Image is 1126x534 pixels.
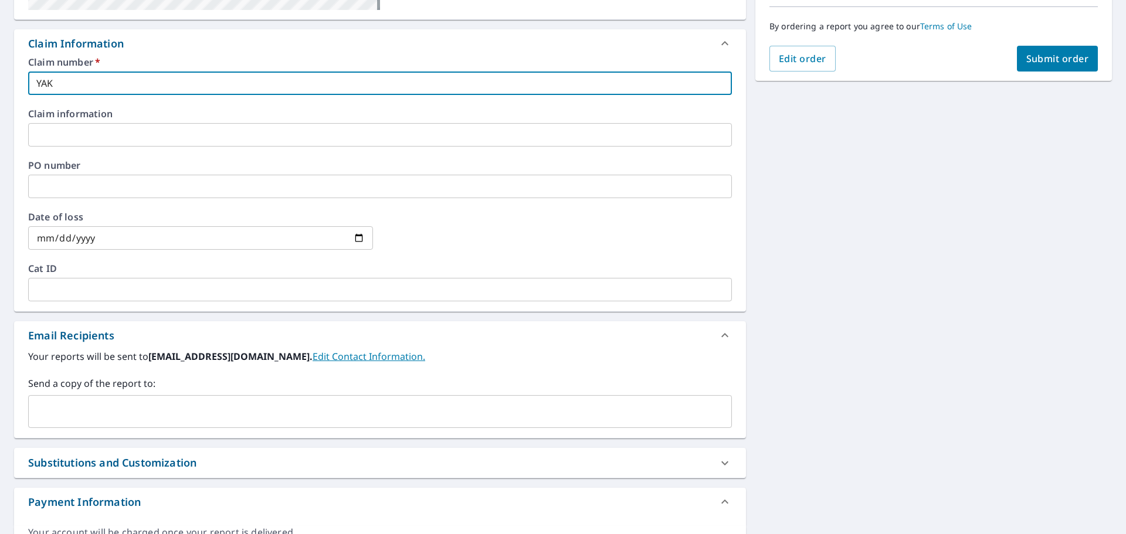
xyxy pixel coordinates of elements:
[14,488,746,516] div: Payment Information
[920,21,972,32] a: Terms of Use
[28,349,732,363] label: Your reports will be sent to
[148,350,313,363] b: [EMAIL_ADDRESS][DOMAIN_NAME].
[28,161,732,170] label: PO number
[1017,46,1098,72] button: Submit order
[28,494,141,510] div: Payment Information
[769,46,836,72] button: Edit order
[313,350,425,363] a: EditContactInfo
[28,376,732,390] label: Send a copy of the report to:
[28,328,114,343] div: Email Recipients
[28,212,373,222] label: Date of loss
[779,52,826,65] span: Edit order
[769,21,1098,32] p: By ordering a report you agree to our
[28,455,196,471] div: Substitutions and Customization
[1026,52,1089,65] span: Submit order
[28,264,732,273] label: Cat ID
[14,29,746,57] div: Claim Information
[14,448,746,478] div: Substitutions and Customization
[28,36,124,52] div: Claim Information
[14,321,746,349] div: Email Recipients
[28,109,732,118] label: Claim information
[28,57,732,67] label: Claim number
